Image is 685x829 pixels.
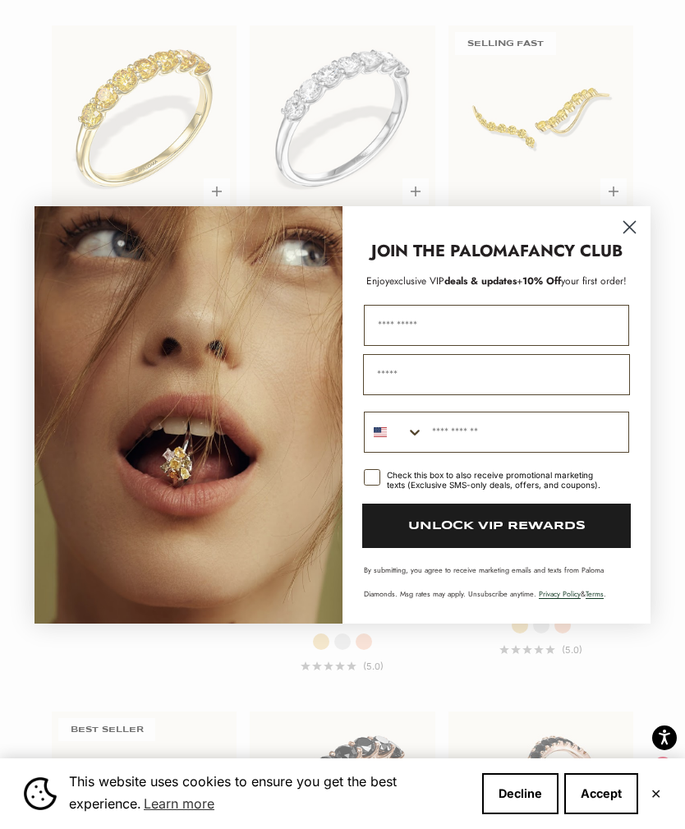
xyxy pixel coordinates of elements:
input: First Name [364,305,629,346]
input: Phone Number [424,412,628,452]
span: 10% Off [522,274,561,288]
a: Privacy Policy [539,588,581,599]
button: Search Countries [365,412,424,452]
div: Check this box to also receive promotional marketing texts (Exclusive SMS-only deals, offers, and... [387,470,609,490]
span: + your first order! [517,274,627,288]
button: UNLOCK VIP REWARDS [362,504,631,548]
button: Close [651,789,661,799]
span: exclusive VIP [389,274,444,288]
strong: FANCY CLUB [520,239,623,263]
a: Learn more [141,791,217,816]
button: Close dialog [615,213,644,242]
button: Decline [482,773,559,814]
img: Cookie banner [24,777,57,810]
strong: JOIN THE PALOMA [371,239,520,263]
button: Accept [564,773,638,814]
span: This website uses cookies to ensure you get the best experience. [69,771,469,816]
input: Email [363,354,630,395]
span: Enjoy [366,274,389,288]
a: Terms [586,588,604,599]
img: United States [374,426,387,439]
p: By submitting, you agree to receive marketing emails and texts from Paloma Diamonds. Msg rates ma... [364,564,629,599]
img: Loading... [34,206,342,624]
span: deals & updates [389,274,517,288]
span: & . [539,588,606,599]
